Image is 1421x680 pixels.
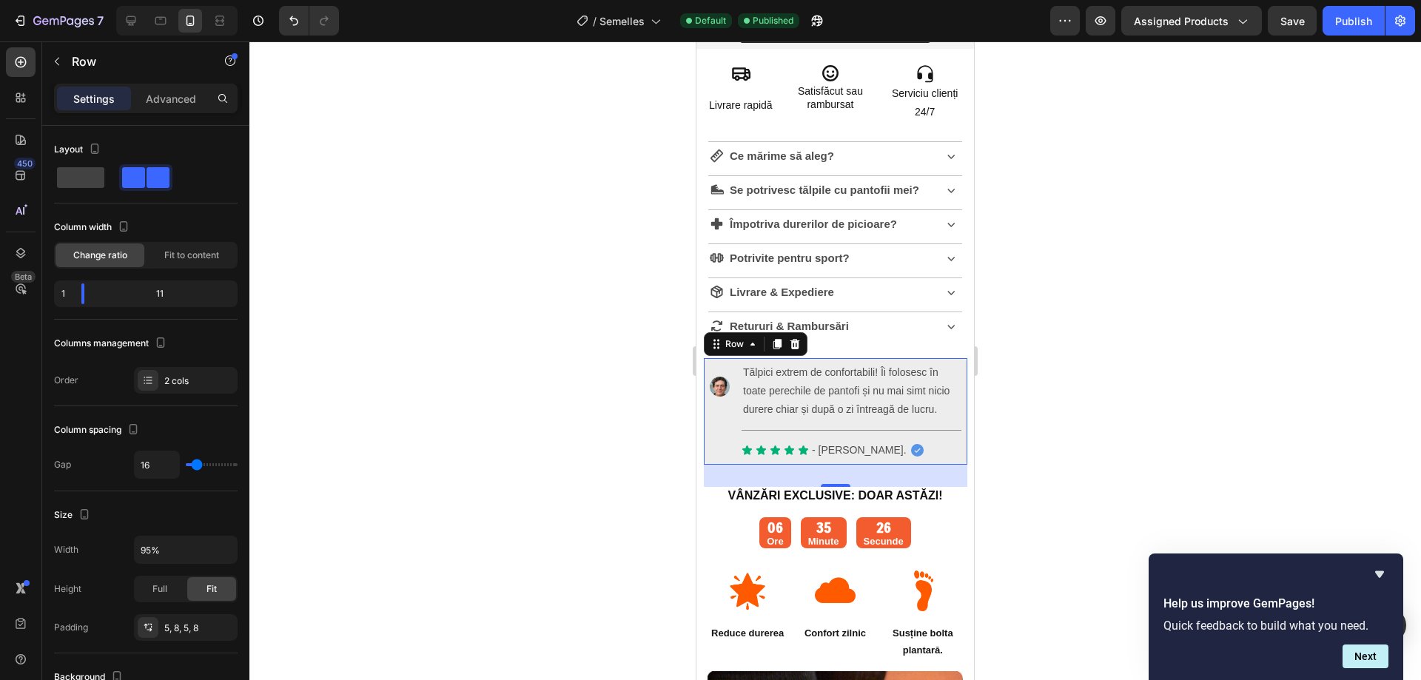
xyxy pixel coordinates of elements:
div: Help us improve GemPages! [1163,565,1388,668]
div: Size [54,505,93,525]
input: Auto [135,536,237,563]
button: Publish [1323,6,1385,36]
div: 450 [14,158,36,169]
button: Next question [1343,644,1388,668]
div: Undo/Redo [279,6,339,36]
span: Assigned Products [1134,13,1229,29]
div: 11 [96,283,235,304]
p: Quick feedback to build what you need. [1163,619,1388,633]
h2: Help us improve GemPages! [1163,595,1388,613]
p: Row [72,53,198,70]
div: Layout [54,140,104,160]
button: 7 [6,6,110,36]
div: Beta [11,271,36,283]
span: Semelles [599,13,645,29]
span: / [593,13,597,29]
div: Height [54,582,81,596]
span: Save [1280,15,1305,27]
div: Column spacing [54,420,142,440]
iframe: Design area [696,41,974,680]
span: Default [695,14,726,27]
div: Width [54,543,78,556]
p: Advanced [146,91,196,107]
button: Hide survey [1371,565,1388,583]
div: Gap [54,458,71,471]
button: Save [1268,6,1317,36]
span: Fit [206,582,217,596]
span: Change ratio [73,249,127,262]
p: Settings [73,91,115,107]
div: Publish [1335,13,1372,29]
input: Auto [135,451,179,478]
span: Full [152,582,167,596]
div: Padding [54,621,88,634]
button: Assigned Products [1121,6,1262,36]
span: Published [753,14,793,27]
div: Order [54,374,78,387]
div: 2 cols [164,374,234,388]
div: 1 [57,283,70,304]
span: Fit to content [164,249,219,262]
div: Columns management [54,334,169,354]
div: 5, 8, 5, 8 [164,622,234,635]
div: Column width [54,218,132,238]
p: 7 [97,12,104,30]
